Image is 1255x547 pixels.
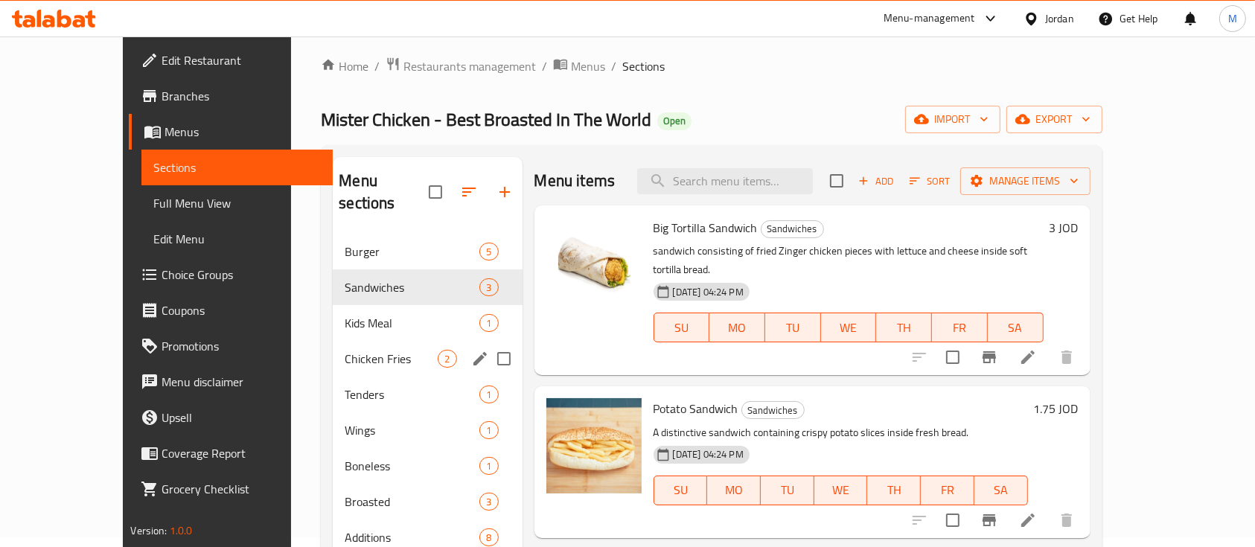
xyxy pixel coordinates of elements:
[165,123,321,141] span: Menus
[761,476,814,505] button: TU
[827,317,871,339] span: WE
[345,421,479,439] span: Wings
[917,110,989,129] span: import
[667,447,750,461] span: [DATE] 04:24 PM
[480,423,497,438] span: 1
[333,341,522,377] div: Chicken Fries2edit
[162,301,321,319] span: Coupons
[820,479,862,501] span: WE
[882,317,926,339] span: TH
[767,479,808,501] span: TU
[129,328,333,364] a: Promotions
[546,398,642,493] img: Potato Sandwich
[1045,10,1074,27] div: Jordan
[321,57,368,75] a: Home
[972,172,1079,191] span: Manage items
[129,42,333,78] a: Edit Restaurant
[403,57,536,75] span: Restaurants management
[162,266,321,284] span: Choice Groups
[741,401,805,419] div: Sandwiches
[657,112,692,130] div: Open
[345,528,479,546] span: Additions
[129,257,333,292] a: Choice Groups
[821,313,877,342] button: WE
[479,278,498,296] div: items
[479,493,498,511] div: items
[345,493,479,511] span: Broasted
[162,373,321,391] span: Menu disclaimer
[873,479,915,501] span: TH
[451,174,487,210] span: Sort sections
[438,350,456,368] div: items
[667,285,750,299] span: [DATE] 04:24 PM
[479,243,498,260] div: items
[988,313,1044,342] button: SA
[742,402,804,419] span: Sandwiches
[713,479,755,501] span: MO
[479,528,498,546] div: items
[345,457,479,475] span: Boneless
[487,174,523,210] button: Add section
[345,243,479,260] span: Burger
[937,342,968,373] span: Select to update
[141,221,333,257] a: Edit Menu
[867,476,921,505] button: TH
[971,339,1007,375] button: Branch-specific-item
[1049,502,1085,538] button: delete
[709,313,765,342] button: MO
[654,423,1028,442] p: A distinctive sandwich containing crispy potato slices inside fresh bread.
[345,314,479,332] span: Kids Meal
[129,364,333,400] a: Menu disclaimer
[333,377,522,412] div: Tenders1
[994,317,1038,339] span: SA
[852,170,900,193] span: Add item
[852,170,900,193] button: Add
[1018,110,1090,129] span: export
[660,479,702,501] span: SU
[162,337,321,355] span: Promotions
[480,388,497,402] span: 1
[980,479,1022,501] span: SA
[534,170,616,192] h2: Menu items
[1006,106,1102,133] button: export
[129,114,333,150] a: Menus
[333,234,522,269] div: Burger5
[927,479,968,501] span: FR
[654,313,710,342] button: SU
[900,170,960,193] span: Sort items
[761,220,824,238] div: Sandwiches
[321,103,651,136] span: Mister Chicken - Best Broasted In The World
[420,176,451,208] span: Select all sections
[345,386,479,403] span: Tenders
[660,317,704,339] span: SU
[960,167,1090,195] button: Manage items
[129,435,333,471] a: Coverage Report
[654,397,738,420] span: Potato Sandwich
[1019,348,1037,366] a: Edit menu item
[345,278,479,296] span: Sandwiches
[657,115,692,127] span: Open
[480,531,497,545] span: 8
[469,348,491,370] button: edit
[479,386,498,403] div: items
[153,230,321,248] span: Edit Menu
[438,352,456,366] span: 2
[937,505,968,536] span: Select to update
[637,168,813,194] input: search
[345,350,438,368] span: Chicken Fries
[932,313,988,342] button: FR
[129,400,333,435] a: Upsell
[386,57,536,76] a: Restaurants management
[480,281,497,295] span: 3
[821,165,852,196] span: Select section
[162,409,321,426] span: Upsell
[333,484,522,519] div: Broasted3
[654,242,1044,279] p: sandwich consisting of fried Zinger chicken pieces with lettuce and cheese inside soft tortilla b...
[333,305,522,341] div: Kids Meal1
[1049,339,1085,375] button: delete
[542,57,547,75] li: /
